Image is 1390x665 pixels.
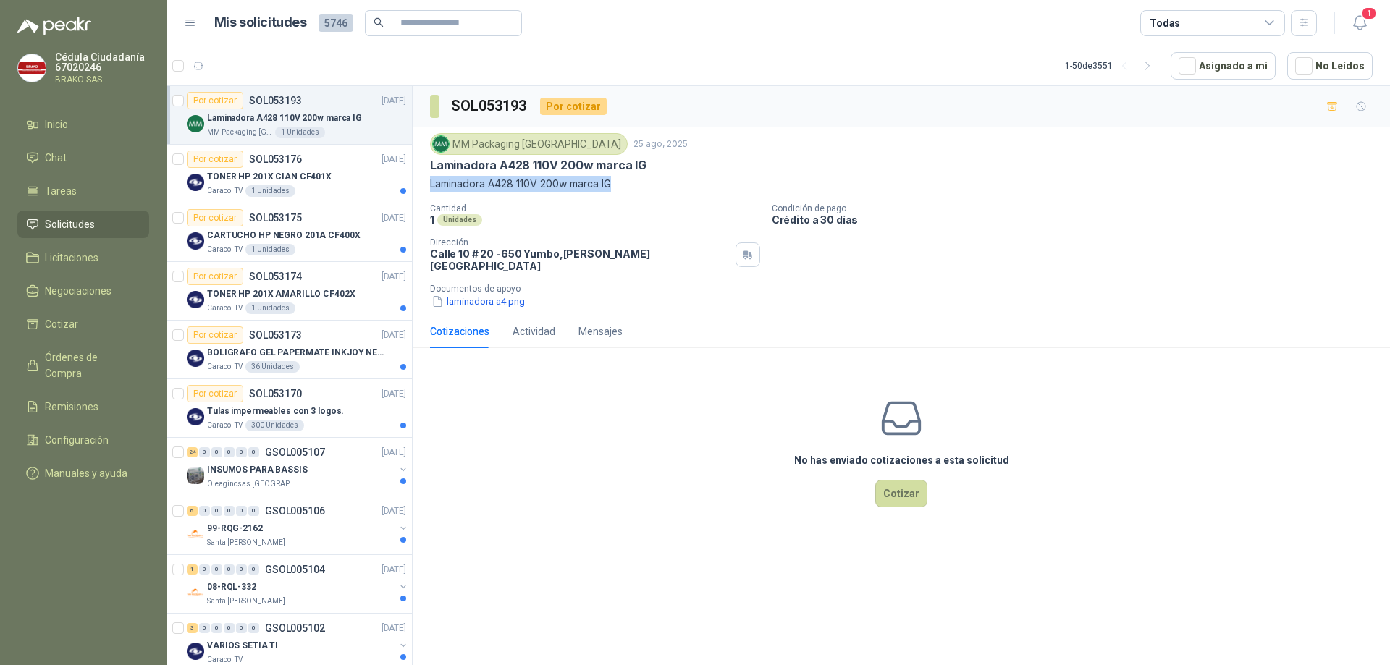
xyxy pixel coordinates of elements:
div: 0 [224,564,235,575]
p: Laminadora A428 110V 200w marca IG [207,111,362,125]
div: 1 [187,564,198,575]
p: [DATE] [382,622,406,635]
button: Cotizar [875,480,927,507]
span: Órdenes de Compra [45,350,135,381]
a: Por cotizarSOL053175[DATE] Company LogoCARTUCHO HP NEGRO 201A CF400XCaracol TV1 Unidades [167,203,412,262]
h3: No has enviado cotizaciones a esta solicitud [794,452,1009,468]
img: Company Logo [187,115,204,132]
p: Crédito a 30 días [772,213,1384,226]
img: Company Logo [18,54,46,82]
p: 25 ago, 2025 [633,137,688,151]
p: Laminadora A428 110V 200w marca IG [430,176,1373,192]
p: Oleaginosas [GEOGRAPHIC_DATA][PERSON_NAME] [207,478,298,490]
div: 0 [224,447,235,457]
p: GSOL005104 [265,564,325,575]
span: Licitaciones [45,250,98,266]
p: Caracol TV [207,302,243,314]
div: 1 Unidades [275,127,325,138]
a: Configuración [17,426,149,454]
div: 3 [187,623,198,633]
div: 0 [236,564,247,575]
span: Chat [45,150,67,166]
span: Tareas [45,183,77,199]
a: Por cotizarSOL053173[DATE] Company LogoBOLIGRAFO GEL PAPERMATE INKJOY NEGROCaracol TV36 Unidades [167,321,412,379]
p: [DATE] [382,211,406,225]
p: 99-RQG-2162 [207,522,263,535]
img: Company Logo [187,467,204,484]
div: 0 [224,506,235,516]
a: Remisiones [17,393,149,420]
div: Por cotizar [187,268,243,285]
p: Cantidad [430,203,760,213]
a: 1 0 0 0 0 0 GSOL005104[DATE] Company Logo08-RQL-332Santa [PERSON_NAME] [187,561,409,607]
p: [DATE] [382,270,406,284]
p: TONER HP 201X CIAN CF401X [207,170,332,184]
p: Condición de pago [772,203,1384,213]
span: Negociaciones [45,283,111,299]
div: 36 Unidades [245,361,300,373]
span: 1 [1361,7,1377,20]
a: Por cotizarSOL053193[DATE] Company LogoLaminadora A428 110V 200w marca IGMM Packaging [GEOGRAPHIC... [167,86,412,145]
p: Cédula Ciudadanía 67020246 [55,52,149,72]
div: Por cotizar [540,98,607,115]
p: GSOL005107 [265,447,325,457]
p: Santa [PERSON_NAME] [207,596,285,607]
div: 0 [211,447,222,457]
div: 1 Unidades [245,302,295,314]
p: Calle 10 # 20 -650 Yumbo , [PERSON_NAME][GEOGRAPHIC_DATA] [430,247,730,272]
p: BOLIGRAFO GEL PAPERMATE INKJOY NEGRO [207,346,387,360]
a: Inicio [17,111,149,138]
a: Negociaciones [17,277,149,305]
p: VARIOS SETIA TI [207,639,278,653]
div: 6 [187,506,198,516]
a: Por cotizarSOL053170[DATE] Company LogoTulas impermeables con 3 logos.Caracol TV300 Unidades [167,379,412,438]
h1: Mis solicitudes [214,12,307,33]
a: 6 0 0 0 0 0 GSOL005106[DATE] Company Logo99-RQG-2162Santa [PERSON_NAME] [187,502,409,548]
div: Mensajes [578,323,623,339]
img: Company Logo [187,525,204,543]
div: 0 [211,623,222,633]
button: Asignado a mi [1171,52,1276,80]
div: 0 [248,623,259,633]
span: search [374,17,384,27]
div: MM Packaging [GEOGRAPHIC_DATA] [430,133,628,155]
img: Company Logo [187,174,204,191]
a: Chat [17,144,149,171]
p: Caracol TV [207,420,243,431]
p: Caracol TV [207,244,243,255]
span: 5746 [319,14,353,32]
div: Todas [1150,15,1180,31]
p: Documentos de apoyo [430,284,1384,294]
p: 08-RQL-332 [207,580,256,594]
p: SOL053175 [249,213,302,223]
img: Company Logo [187,291,204,308]
span: Cotizar [45,316,78,332]
div: Por cotizar [187,92,243,109]
p: [DATE] [382,563,406,577]
p: GSOL005106 [265,506,325,516]
div: 0 [211,564,222,575]
span: Inicio [45,117,68,132]
p: [DATE] [382,387,406,401]
img: Company Logo [187,232,204,250]
p: SOL053176 [249,154,302,164]
div: Cotizaciones [430,323,489,339]
div: 0 [199,447,210,457]
p: SOL053173 [249,330,302,340]
div: 0 [199,623,210,633]
span: Configuración [45,432,109,448]
div: 300 Unidades [245,420,304,431]
p: GSOL005102 [265,623,325,633]
a: Manuales y ayuda [17,459,149,487]
div: 0 [199,506,210,516]
p: [DATE] [382,153,406,166]
p: CARTUCHO HP NEGRO 201A CF400X [207,229,361,242]
div: 1 - 50 de 3551 [1065,54,1159,77]
span: Remisiones [45,399,98,415]
a: Licitaciones [17,244,149,271]
img: Company Logo [187,643,204,660]
p: 1 [430,213,434,226]
p: Laminadora A428 110V 200w marca IG [430,158,646,173]
div: 0 [236,623,247,633]
p: [DATE] [382,504,406,518]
